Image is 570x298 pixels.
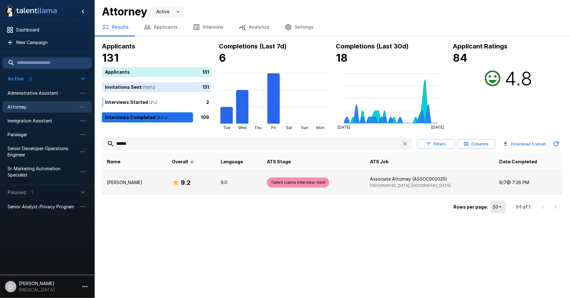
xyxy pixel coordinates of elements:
[231,18,277,36] button: Analytics
[457,139,495,149] button: Columns
[501,138,549,150] button: Download 1 result
[336,42,409,50] b: Completions (Last 30d)
[338,125,350,130] tspan: [DATE]
[94,18,136,36] button: Results
[102,51,119,64] b: 131
[336,51,348,64] b: 18
[286,125,292,130] tspan: Sat
[499,158,537,166] span: Date Completed
[219,51,226,64] b: 6
[370,183,451,188] span: [GEOGRAPHIC_DATA], [GEOGRAPHIC_DATA]
[453,51,468,64] b: 84
[370,158,389,166] span: ATS Job
[277,18,321,36] button: Settings
[102,42,135,50] b: Applicants
[317,125,325,130] tspan: Mon
[431,125,444,130] tspan: [DATE]
[370,176,489,182] p: Associate Attorney (ASSOC002025)
[181,177,191,188] h6: 9.2
[185,18,231,36] button: Interview
[267,179,329,185] span: Talent Llama Interview Sent
[219,42,287,50] b: Completions (Last 7d)
[516,204,530,210] p: 1–1 of 1
[550,138,562,150] button: Updated Today - 3:21 PM
[136,18,185,36] button: Applicants
[494,171,562,194] td: 8/7 @ 7:26 PM
[201,114,209,121] p: 109
[505,67,532,90] h2: 4.8
[302,125,308,130] tspan: Sun
[221,158,243,166] span: Language
[254,125,262,130] tspan: Thu
[107,179,162,186] p: [PERSON_NAME]
[206,99,209,105] p: 2
[238,125,246,130] tspan: Wed
[223,125,230,130] tspan: Tue
[532,141,534,146] b: 1
[453,204,488,210] p: Rows per page:
[453,42,508,50] b: Applicant Ratings
[271,125,276,130] tspan: Fri
[267,158,291,166] span: ATS Stage
[202,84,209,90] p: 131
[172,158,196,166] span: Overall
[490,201,506,213] div: 50
[152,6,184,18] div: Active
[221,179,257,186] p: 9.0
[107,158,120,166] span: Name
[102,5,147,18] b: Attorney
[417,139,455,149] button: Filters
[202,69,209,75] p: 131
